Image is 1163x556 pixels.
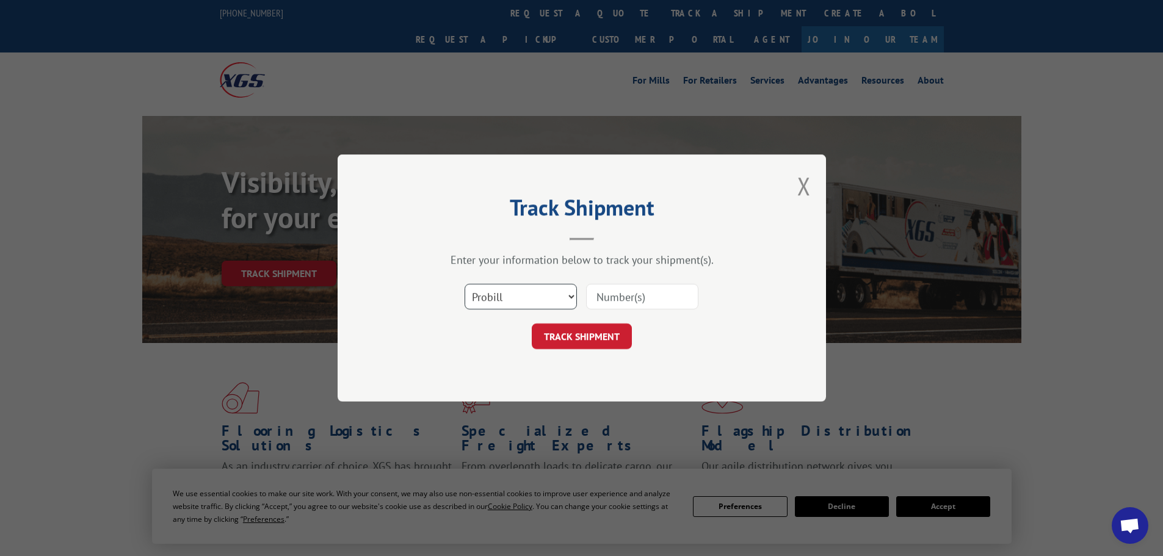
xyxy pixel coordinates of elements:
[399,199,765,222] h2: Track Shipment
[586,284,698,309] input: Number(s)
[1112,507,1148,544] div: Open chat
[532,323,632,349] button: TRACK SHIPMENT
[797,170,811,202] button: Close modal
[399,253,765,267] div: Enter your information below to track your shipment(s).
